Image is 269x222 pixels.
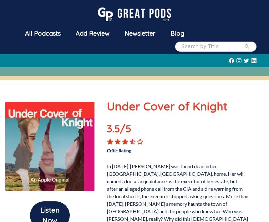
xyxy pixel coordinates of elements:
input: Search by Title [181,43,244,50]
a: Blog [163,25,192,42]
img: GreatPods [98,8,171,21]
a: All Podcasts [18,25,68,42]
a: Add Review [68,25,117,42]
p: Critic Rating [107,145,178,154]
a: Newsletter [117,25,163,42]
p: 3.5 /5 [107,121,135,139]
img: Under Cover of Knight [5,102,95,191]
p: Under Cover of Knight [107,98,249,115]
